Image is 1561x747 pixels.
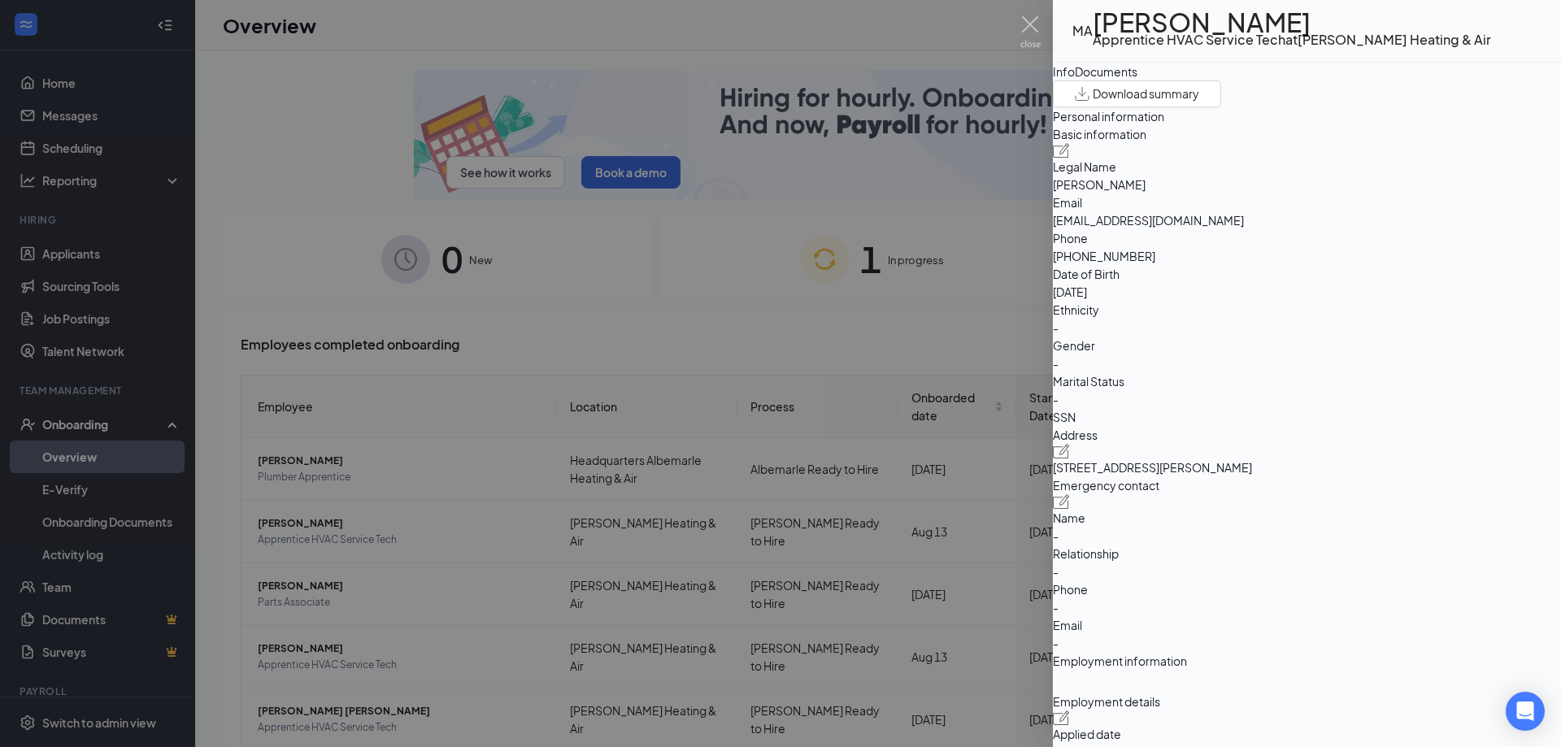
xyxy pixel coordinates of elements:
div: Apprentice HVAC Service Tech at [PERSON_NAME] Heating & Air [1093,31,1491,49]
h1: [PERSON_NAME] [1093,13,1491,31]
span: Ethnicity [1053,301,1561,319]
span: Email [1053,193,1561,211]
span: Date of Birth [1053,265,1561,283]
div: MA [1072,22,1093,40]
span: - [1053,527,1561,545]
span: Address [1053,426,1561,444]
span: [PHONE_NUMBER] [1053,247,1561,265]
span: - [1053,319,1561,337]
span: Phone [1053,229,1561,247]
span: Applied date [1053,725,1561,743]
span: - [1053,390,1561,408]
span: Gender [1053,337,1561,354]
div: Documents [1075,63,1137,80]
button: Download summary [1053,80,1221,107]
div: Info [1053,63,1075,80]
span: Name [1053,509,1561,527]
span: - [1053,562,1561,580]
span: [PERSON_NAME] [1053,176,1561,193]
span: Phone [1053,580,1561,598]
span: - [1053,598,1561,616]
span: [STREET_ADDRESS][PERSON_NAME] [1053,458,1561,476]
span: Emergency contact [1053,476,1561,494]
span: Employment details [1053,693,1561,710]
span: Marital Status [1053,372,1561,390]
span: Basic information [1053,125,1561,143]
span: - [1053,634,1561,652]
span: Email [1053,616,1561,634]
div: Open Intercom Messenger [1506,692,1545,731]
span: - [1053,354,1561,372]
span: Download summary [1093,85,1199,102]
span: Employment information [1053,652,1561,670]
span: [DATE] [1053,283,1561,301]
span: Legal Name [1053,158,1561,176]
span: Relationship [1053,545,1561,562]
span: SSN [1053,408,1561,426]
span: [EMAIL_ADDRESS][DOMAIN_NAME] [1053,211,1561,229]
span: Personal information [1053,107,1561,125]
